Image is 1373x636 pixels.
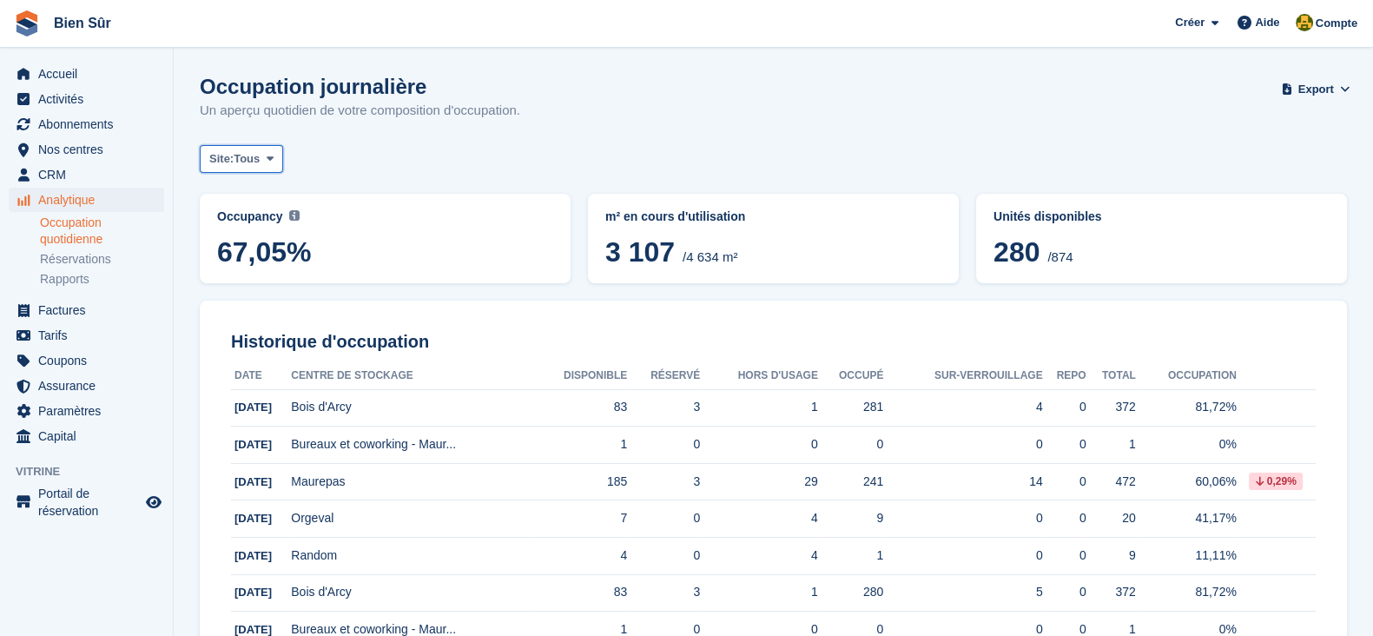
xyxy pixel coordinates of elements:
[38,374,142,398] span: Assurance
[1249,473,1303,490] div: 0,29%
[700,362,818,390] th: Hors d'usage
[627,427,700,464] td: 0
[231,332,1316,352] h2: Historique d'occupation
[1086,500,1136,538] td: 20
[883,362,1042,390] th: Sur-verrouillage
[533,389,627,427] td: 83
[883,509,1042,527] div: 0
[627,463,700,500] td: 3
[9,298,164,322] a: menu
[1316,15,1357,32] span: Compte
[40,251,164,268] a: Réservations
[291,500,533,538] td: Orgeval
[38,298,142,322] span: Factures
[38,424,142,448] span: Capital
[605,208,941,226] abbr: Répartition actuelle des %{unit} occupés
[291,362,533,390] th: Centre de stockage
[9,374,164,398] a: menu
[700,574,818,612] td: 1
[291,463,533,500] td: Maurepas
[627,389,700,427] td: 3
[1255,14,1279,31] span: Aide
[291,427,533,464] td: Bureaux et coworking - Maur...
[883,473,1042,491] div: 14
[700,500,818,538] td: 4
[1047,249,1073,264] span: /874
[1284,75,1347,103] button: Export
[291,389,533,427] td: Bois d'Arcy
[700,463,818,500] td: 29
[234,150,260,168] span: Tous
[38,399,142,423] span: Paramètres
[1086,574,1136,612] td: 372
[883,435,1042,454] div: 0
[1136,389,1237,427] td: 81,72%
[818,473,883,491] div: 241
[234,623,272,636] span: [DATE]
[234,512,272,525] span: [DATE]
[38,485,142,520] span: Portail de réservation
[38,87,142,111] span: Activités
[9,399,164,423] a: menu
[1296,14,1313,31] img: Fatima Kelaaoui
[38,188,142,212] span: Analytique
[1136,463,1237,500] td: 60,06%
[14,10,40,36] img: stora-icon-8386f47178a22dfd0bd8f6a31ec36ba5ce8667c1dd55bd0f319d3a0aa187defe.svg
[1136,500,1237,538] td: 41,17%
[818,398,883,416] div: 281
[1136,362,1237,390] th: Occupation
[1086,463,1136,500] td: 472
[993,236,1040,268] span: 280
[1043,435,1086,454] div: 0
[1136,427,1237,464] td: 0%
[627,362,700,390] th: Réservé
[234,475,272,488] span: [DATE]
[700,538,818,575] td: 4
[993,209,1101,223] span: Unités disponibles
[993,208,1330,226] abbr: Pourcentage actuel d'unités occupées ou Sur-verrouillage
[818,435,883,454] div: 0
[1136,538,1237,575] td: 11,11%
[47,9,118,37] a: Bien Sûr
[234,401,272,414] span: [DATE]
[9,323,164,348] a: menu
[1043,547,1086,565] div: 0
[291,538,533,575] td: Random
[9,87,164,111] a: menu
[9,424,164,448] a: menu
[818,362,883,390] th: Occupé
[40,271,164,288] a: Rapports
[1043,473,1086,491] div: 0
[217,209,282,223] span: Occupancy
[1086,427,1136,464] td: 1
[533,427,627,464] td: 1
[1043,509,1086,527] div: 0
[700,427,818,464] td: 0
[9,348,164,373] a: menu
[9,112,164,136] a: menu
[533,500,627,538] td: 7
[38,348,142,373] span: Coupons
[818,583,883,601] div: 280
[234,438,272,451] span: [DATE]
[234,549,272,562] span: [DATE]
[683,249,737,264] span: /4 634 m²
[627,538,700,575] td: 0
[627,500,700,538] td: 0
[234,586,272,599] span: [DATE]
[40,215,164,248] a: Occupation quotidienne
[700,389,818,427] td: 1
[883,398,1042,416] div: 4
[38,137,142,162] span: Nos centres
[1298,81,1334,98] span: Export
[818,547,883,565] div: 1
[16,463,173,480] span: Vitrine
[217,236,553,268] span: 67,05%
[533,463,627,500] td: 185
[200,75,520,98] h1: Occupation journalière
[200,145,283,174] button: Site: Tous
[605,209,745,223] span: m² en cours d'utilisation
[1086,538,1136,575] td: 9
[1086,362,1136,390] th: Total
[627,574,700,612] td: 3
